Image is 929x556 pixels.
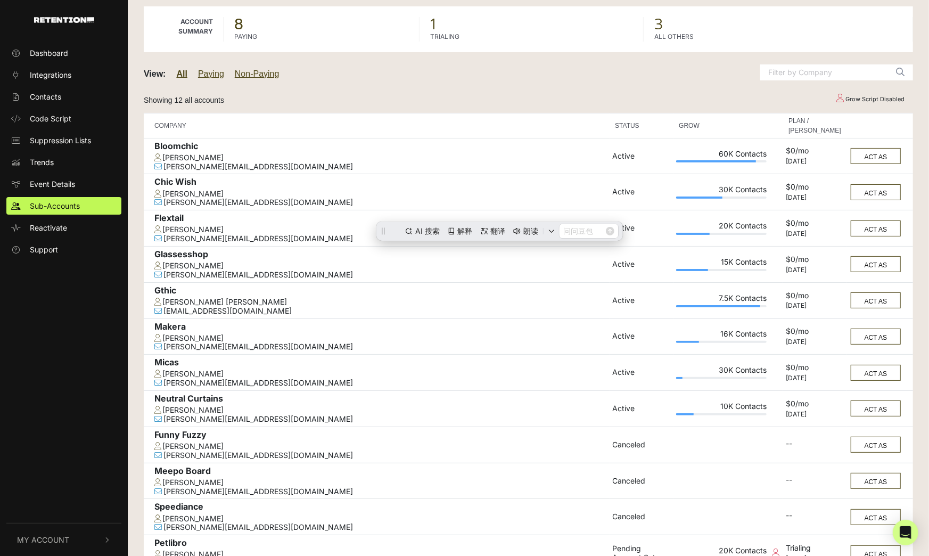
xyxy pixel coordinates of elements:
td: Active [610,246,673,282]
div: [PERSON_NAME] [154,225,607,234]
strong: 8 [234,13,243,36]
span: My Account [17,534,69,545]
div: $0/mo [786,363,844,374]
a: Code Script [6,110,121,127]
div: [PERSON_NAME][EMAIL_ADDRESS][DOMAIN_NAME] [154,234,607,243]
div: -- [786,511,844,522]
div: 15K Contacts [676,258,767,269]
span: 1 [430,17,633,32]
a: Integrations [6,66,121,84]
div: [DATE] [786,194,844,201]
span: Trends [30,157,54,168]
td: Canceled [610,463,673,499]
div: [DATE] [786,266,844,274]
span: Code Script [30,113,71,124]
button: ACT AS [851,437,901,453]
button: ACT AS [851,292,901,308]
a: Support [6,241,121,258]
div: 60K Contacts [676,150,767,161]
div: [PERSON_NAME][EMAIL_ADDRESS][DOMAIN_NAME] [154,523,607,532]
span: Suppression Lists [30,135,91,146]
div: [DATE] [786,374,844,382]
td: Active [610,355,673,391]
div: [PERSON_NAME] [154,442,607,451]
div: [DATE] [786,338,844,346]
div: Glassesshop [154,249,607,261]
div: Bloomchic [154,141,607,153]
div: [PERSON_NAME][EMAIL_ADDRESS][DOMAIN_NAME] [154,487,607,496]
div: [PERSON_NAME] [154,478,607,487]
div: [DATE] [786,302,844,309]
a: Trends [6,153,121,171]
td: Active [610,210,673,247]
div: Funny Fuzzy [154,430,607,442]
a: Reactivate [6,219,121,236]
td: Canceled [610,499,673,535]
div: -- [786,476,844,487]
td: Active [610,318,673,355]
div: [PERSON_NAME] [PERSON_NAME] [154,298,607,307]
button: ACT AS [851,329,901,345]
label: ALL OTHERS [654,32,694,42]
div: 20K Contacts [676,222,767,233]
div: [DATE] [786,158,844,165]
a: Paying [198,69,224,78]
a: Non-Paying [235,69,279,78]
span: Event Details [30,178,75,190]
div: [PERSON_NAME] [154,406,607,415]
button: ACT AS [851,220,901,236]
div: [PERSON_NAME][EMAIL_ADDRESS][DOMAIN_NAME] [154,342,607,351]
div: [PERSON_NAME][EMAIL_ADDRESS][DOMAIN_NAME] [154,451,607,460]
button: ACT AS [851,473,901,489]
th: GROW [673,113,769,138]
div: [PERSON_NAME] [154,153,607,162]
div: Speediance [154,502,607,514]
div: Plan Usage: 88% [676,160,767,162]
div: Plan Usage: 7% [676,377,767,379]
div: -- [786,439,844,451]
span: Reactivate [30,222,67,233]
div: $0/mo [786,183,844,194]
a: Event Details [6,175,121,193]
div: 30K Contacts [676,366,767,377]
div: Petlibro [154,538,607,550]
div: [PERSON_NAME][EMAIL_ADDRESS][DOMAIN_NAME] [154,415,607,424]
td: Active [610,282,673,318]
div: Plan Usage: 51% [676,197,767,199]
div: 7.5K Contacts [676,294,767,305]
div: 30K Contacts [676,185,767,197]
a: Sub-Accounts [6,197,121,215]
span: Support [30,244,58,255]
button: ACT AS [851,148,901,164]
th: COMPANY [144,113,610,138]
div: [EMAIL_ADDRESS][DOMAIN_NAME] [154,307,607,316]
div: 10K Contacts [676,402,767,413]
div: Plan Usage: 19% [676,413,767,415]
div: Neutral Curtains [154,394,607,406]
div: [PERSON_NAME] [154,334,607,343]
div: Plan Usage: 35% [676,269,767,271]
div: Makera [154,322,607,334]
th: PLAN / [PERSON_NAME] [783,113,846,138]
div: $0/mo [786,327,844,338]
td: Canceled [610,427,673,463]
div: 16K Contacts [676,330,767,341]
span: Dashboard [30,47,68,59]
strong: View: [144,69,166,78]
div: [PERSON_NAME][EMAIL_ADDRESS][DOMAIN_NAME] [154,198,607,207]
img: Retention.com [34,17,94,23]
div: $0/mo [786,399,844,411]
a: Contacts [6,88,121,105]
span: 3 [654,17,902,32]
td: Account Summary [144,6,224,52]
div: Trialing [786,544,844,555]
button: ACT AS [851,400,901,416]
div: [PERSON_NAME][EMAIL_ADDRESS][DOMAIN_NAME] [154,271,607,280]
div: Plan Usage: 25% [676,341,767,343]
td: Active [610,391,673,427]
button: ACT AS [851,184,901,200]
span: Integrations [30,69,71,80]
div: Flextail [154,213,607,225]
a: Dashboard [6,44,121,62]
a: Suppression Lists [6,132,121,149]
